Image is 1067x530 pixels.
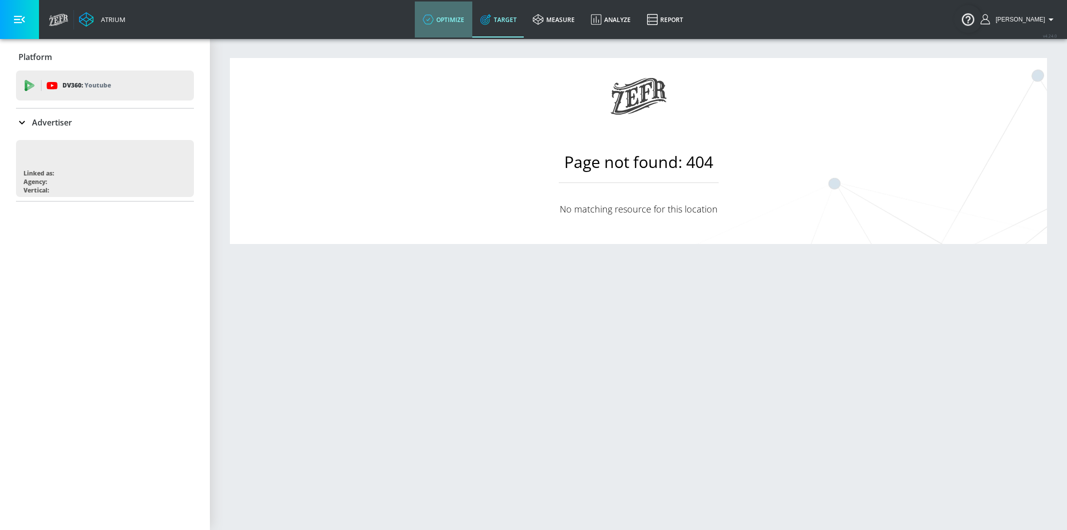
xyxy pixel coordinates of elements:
div: Atrium [97,15,125,24]
p: No matching resource for this location [559,203,719,215]
div: Linked as:Agency:Vertical: [16,140,194,197]
span: v 4.24.0 [1043,33,1057,38]
p: DV360: [62,80,111,91]
a: Analyze [583,1,639,37]
a: optimize [415,1,472,37]
div: Vertical: [23,186,49,194]
button: [PERSON_NAME] [981,13,1057,25]
div: DV360: Youtube [16,70,194,100]
a: measure [525,1,583,37]
a: Atrium [79,12,125,27]
h1: Page not found: 404 [559,151,719,183]
a: Report [639,1,691,37]
p: Advertiser [32,117,72,128]
div: Advertiser [16,108,194,136]
button: Open Resource Center [954,5,982,33]
div: Platform [16,43,194,71]
p: Youtube [84,80,111,90]
p: Platform [18,51,52,62]
a: Target [472,1,525,37]
span: login as: veronica.hernandez@zefr.com [992,16,1045,23]
div: Linked as: [23,169,54,177]
div: Agency: [23,177,47,186]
